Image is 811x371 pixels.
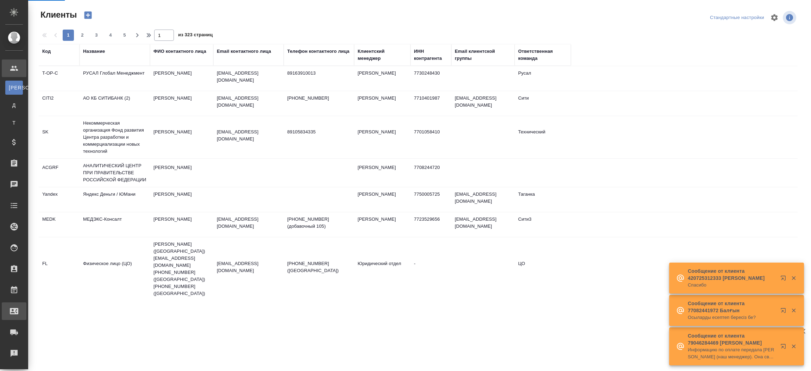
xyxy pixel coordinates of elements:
div: ФИО контактного лица [153,48,206,55]
span: Посмотреть информацию [783,11,798,24]
span: из 323 страниц [178,31,213,41]
td: 7730248430 [410,66,451,91]
p: [EMAIL_ADDRESS][DOMAIN_NAME] [217,95,280,109]
p: [EMAIL_ADDRESS][DOMAIN_NAME] [217,216,280,230]
span: Настроить таблицу [766,9,783,26]
span: [PERSON_NAME] [9,84,19,91]
td: ЦО [515,257,571,281]
a: Т [5,116,23,130]
div: Код [42,48,51,55]
div: Email клиентской группы [455,48,511,62]
p: [PHONE_NUMBER] [287,95,351,102]
p: Осыларды есептеп бересіз бе? [688,314,776,321]
td: SK [39,125,80,150]
button: Создать [80,9,96,21]
a: [PERSON_NAME] [5,81,23,95]
p: 89163910013 [287,70,351,77]
td: [PERSON_NAME] [150,187,213,212]
td: Yandex [39,187,80,212]
p: [EMAIL_ADDRESS][DOMAIN_NAME] [217,128,280,143]
td: АО КБ СИТИБАНК (2) [80,91,150,116]
p: Информацию по оплате передала [PERSON_NAME] (наш менеджер). Она свяжется с вами для урегулировани... [688,346,776,360]
td: [PERSON_NAME] [150,91,213,116]
td: Юридический отдел [354,257,410,281]
p: [PHONE_NUMBER] ([GEOGRAPHIC_DATA]) [287,260,351,274]
td: Сити3 [515,212,571,237]
td: [EMAIL_ADDRESS][DOMAIN_NAME] [451,91,515,116]
button: Закрыть [786,307,801,314]
td: [PERSON_NAME] [354,91,410,116]
span: 4 [105,32,116,39]
button: 3 [91,30,102,41]
td: 7701058410 [410,125,451,150]
button: Открыть в новой вкладке [776,271,793,288]
p: [EMAIL_ADDRESS][DOMAIN_NAME] [217,70,280,84]
td: Сити [515,91,571,116]
td: [EMAIL_ADDRESS][DOMAIN_NAME] [451,212,515,237]
button: 4 [105,30,116,41]
td: АНАЛИТИЧЕСКИЙ ЦЕНТР ПРИ ПРАВИТЕЛЬСТВЕ РОССИЙСКОЙ ФЕДЕРАЦИИ [80,159,150,187]
span: Д [9,102,19,109]
div: Клиентский менеджер [358,48,407,62]
td: Технический [515,125,571,150]
td: МЕДЭКС-Консалт [80,212,150,237]
p: Сообщение от клиента 420725312333 [PERSON_NAME] [688,268,776,282]
td: [PERSON_NAME] [354,66,410,91]
td: - [410,257,451,281]
span: 3 [91,32,102,39]
span: Клиенты [39,9,77,20]
span: 5 [119,32,130,39]
td: MEDK [39,212,80,237]
button: Открыть в новой вкладке [776,303,793,320]
p: [PHONE_NUMBER] (добавочный 105) [287,216,351,230]
td: FL [39,257,80,281]
button: Закрыть [786,275,801,281]
td: РУСАЛ Глобал Менеджмент [80,66,150,91]
div: Email контактного лица [217,48,271,55]
div: Ответственная команда [518,48,567,62]
p: [EMAIL_ADDRESS][DOMAIN_NAME] [217,260,280,274]
td: [PERSON_NAME] [150,212,213,237]
td: [PERSON_NAME] [150,161,213,185]
td: 7750005725 [410,187,451,212]
div: Телефон контактного лица [287,48,350,55]
button: Открыть в новой вкладке [776,339,793,356]
button: Закрыть [786,343,801,350]
td: Яндекс Деньги / ЮМани [80,187,150,212]
p: Сообщение от клиента 77082441972 Балғын [688,300,776,314]
td: Некоммерческая организация Фонд развития Центра разработки и коммерциализации новых технологий [80,116,150,158]
td: [EMAIL_ADDRESS][DOMAIN_NAME] [451,187,515,212]
td: [PERSON_NAME] [354,187,410,212]
td: [PERSON_NAME] ([GEOGRAPHIC_DATA]) [EMAIL_ADDRESS][DOMAIN_NAME] [PHONE_NUMBER] ([GEOGRAPHIC_DATA])... [150,237,213,301]
td: CITI2 [39,91,80,116]
p: Сообщение от клиента 79046284469 [PERSON_NAME] [688,332,776,346]
td: [PERSON_NAME] [150,125,213,150]
span: Т [9,119,19,126]
p: 89105834335 [287,128,351,136]
td: [PERSON_NAME] [150,66,213,91]
td: T-OP-C [39,66,80,91]
button: 2 [77,30,88,41]
td: 7723529656 [410,212,451,237]
td: [PERSON_NAME] [354,212,410,237]
a: Д [5,98,23,112]
span: 2 [77,32,88,39]
div: Название [83,48,105,55]
td: 7708244720 [410,161,451,185]
td: ACGRF [39,161,80,185]
div: ИНН контрагента [414,48,448,62]
td: [PERSON_NAME] [354,125,410,150]
td: Физическое лицо (ЦО) [80,257,150,281]
button: 5 [119,30,130,41]
td: 7710401987 [410,91,451,116]
td: [PERSON_NAME] [354,161,410,185]
td: Русал [515,66,571,91]
p: Спасибо [688,282,776,289]
div: split button [708,12,766,23]
td: Таганка [515,187,571,212]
